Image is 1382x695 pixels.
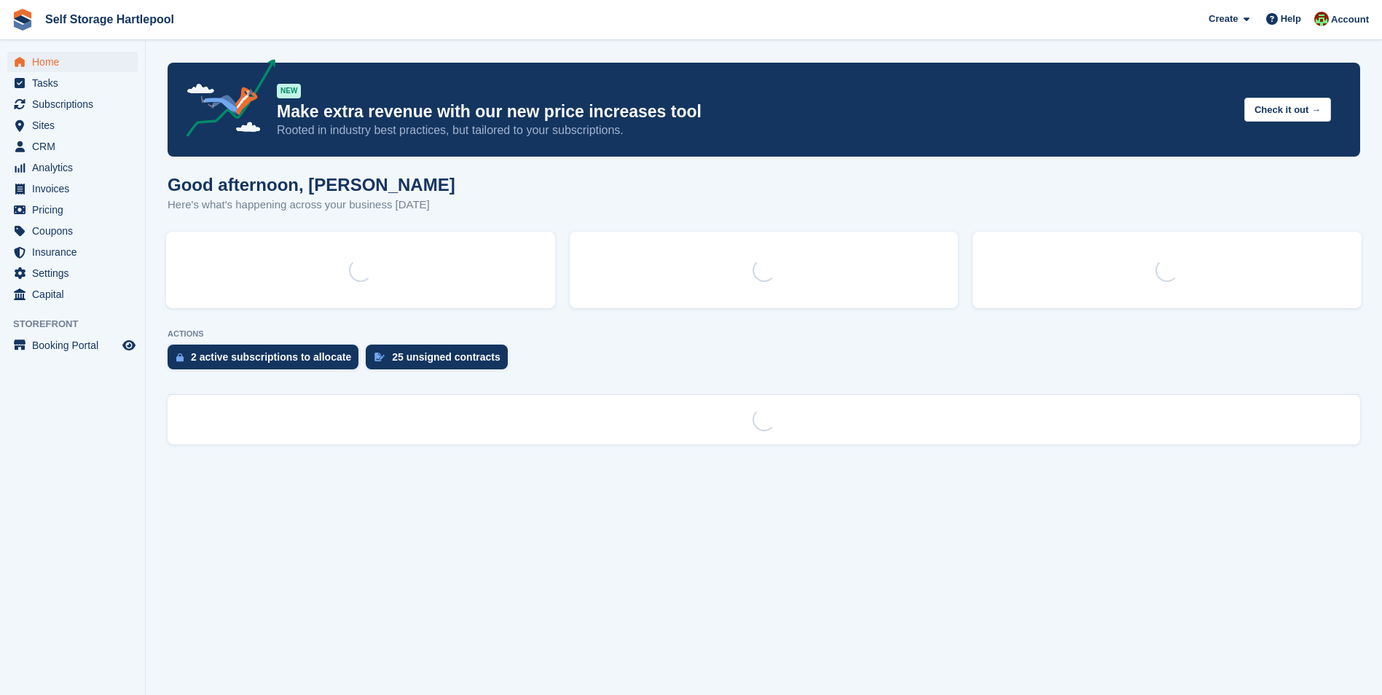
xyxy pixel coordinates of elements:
a: menu [7,335,138,356]
a: 25 unsigned contracts [366,345,515,377]
span: Booking Portal [32,335,119,356]
span: Create [1209,12,1238,26]
span: Coupons [32,221,119,241]
a: Preview store [120,337,138,354]
p: Make extra revenue with our new price increases tool [277,101,1233,122]
a: menu [7,221,138,241]
p: Rooted in industry best practices, but tailored to your subscriptions. [277,122,1233,138]
a: Self Storage Hartlepool [39,7,180,31]
span: Invoices [32,178,119,199]
span: Analytics [32,157,119,178]
span: Insurance [32,242,119,262]
div: NEW [277,84,301,98]
button: Check it out → [1244,98,1331,122]
span: Capital [32,284,119,305]
span: Settings [32,263,119,283]
a: menu [7,284,138,305]
a: menu [7,115,138,136]
p: ACTIONS [168,329,1360,339]
span: Storefront [13,317,145,331]
a: menu [7,94,138,114]
h1: Good afternoon, [PERSON_NAME] [168,175,455,195]
span: Home [32,52,119,72]
span: Account [1331,12,1369,27]
a: menu [7,242,138,262]
a: menu [7,52,138,72]
div: 25 unsigned contracts [392,351,500,363]
a: menu [7,263,138,283]
span: CRM [32,136,119,157]
a: menu [7,200,138,220]
span: Help [1281,12,1301,26]
img: contract_signature_icon-13c848040528278c33f63329250d36e43548de30e8caae1d1a13099fd9432cc5.svg [374,353,385,361]
a: menu [7,178,138,199]
span: Subscriptions [32,94,119,114]
span: Tasks [32,73,119,93]
a: 2 active subscriptions to allocate [168,345,366,377]
img: stora-icon-8386f47178a22dfd0bd8f6a31ec36ba5ce8667c1dd55bd0f319d3a0aa187defe.svg [12,9,34,31]
span: Sites [32,115,119,136]
img: Woods Removals [1314,12,1329,26]
div: 2 active subscriptions to allocate [191,351,351,363]
a: menu [7,157,138,178]
a: menu [7,73,138,93]
img: active_subscription_to_allocate_icon-d502201f5373d7db506a760aba3b589e785aa758c864c3986d89f69b8ff3... [176,353,184,362]
a: menu [7,136,138,157]
p: Here's what's happening across your business [DATE] [168,197,455,213]
span: Pricing [32,200,119,220]
img: price-adjustments-announcement-icon-8257ccfd72463d97f412b2fc003d46551f7dbcb40ab6d574587a9cd5c0d94... [174,59,276,142]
